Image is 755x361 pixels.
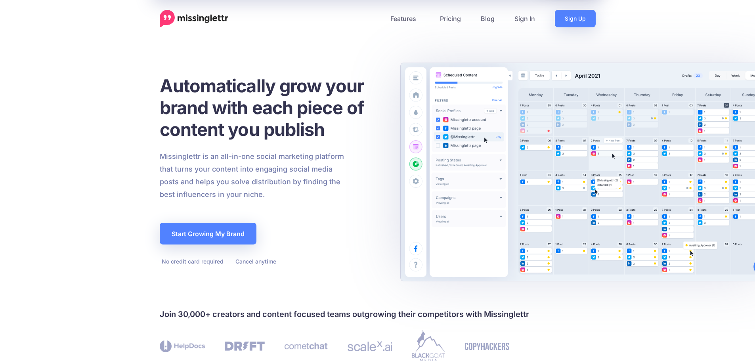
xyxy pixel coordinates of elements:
[233,256,276,266] li: Cancel anytime
[160,308,596,321] h4: Join 30,000+ creators and content focused teams outgrowing their competitors with Missinglettr
[471,10,505,27] a: Blog
[160,75,384,140] h1: Automatically grow your brand with each piece of content you publish
[160,223,256,244] a: Start Growing My Brand
[160,150,344,201] p: Missinglettr is an all-in-one social marketing platform that turns your content into engaging soc...
[505,10,545,27] a: Sign In
[160,10,228,27] a: Home
[380,10,430,27] a: Features
[430,10,471,27] a: Pricing
[160,256,224,266] li: No credit card required
[555,10,596,27] a: Sign Up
